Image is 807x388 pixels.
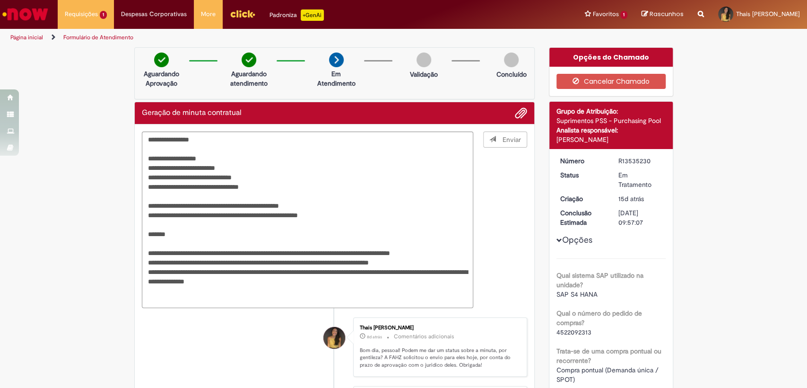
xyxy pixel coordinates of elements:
img: arrow-next.png [329,53,344,67]
div: Thais [PERSON_NAME] [360,325,517,331]
time: 15/09/2025 11:36:33 [618,194,644,203]
a: Página inicial [10,34,43,41]
img: check-circle-green.png [242,53,256,67]
p: +GenAi [301,9,324,21]
img: img-circle-grey.png [417,53,431,67]
div: R13535230 [618,156,662,166]
div: Grupo de Atribuição: [556,106,666,116]
span: 15d atrás [618,194,644,203]
div: Em Tratamento [618,170,662,189]
small: Comentários adicionais [394,333,454,341]
b: Qual o número do pedido de compras? [556,309,642,327]
button: Adicionar anexos [515,107,527,119]
span: 1 [620,11,627,19]
ul: Trilhas de página [7,29,531,46]
button: Cancelar Chamado [556,74,666,89]
time: 22/09/2025 11:11:44 [367,334,382,340]
textarea: Digite sua mensagem aqui... [142,132,474,309]
b: Qual sistema SAP utilizado na unidade? [556,271,643,289]
p: Bom dia, pessoal! Podem me dar um status sobre a minuta, por gentileza? A FAHZ solicitou o envio ... [360,347,517,369]
a: Formulário de Atendimento [63,34,133,41]
span: Despesas Corporativas [121,9,187,19]
div: Analista responsável: [556,125,666,135]
b: Trata-se de uma compra pontual ou recorrente? [556,347,661,365]
dt: Número [553,156,611,166]
div: Opções do Chamado [549,48,673,67]
span: 1 [100,11,107,19]
span: Rascunhos [650,9,684,18]
span: More [201,9,216,19]
dt: Status [553,170,611,180]
h2: Geração de minuta contratual Histórico de tíquete [142,109,242,117]
span: SAP S4 HANA [556,290,598,299]
img: ServiceNow [1,5,50,24]
div: Padroniza [269,9,324,21]
div: Suprimentos PSS - Purchasing Pool [556,116,666,125]
p: Em Atendimento [313,69,359,88]
span: Compra pontual (Demanda única / SPOT) [556,366,660,384]
span: 4522092313 [556,328,591,336]
dt: Criação [553,194,611,203]
p: Concluído [496,70,526,79]
dt: Conclusão Estimada [553,208,611,227]
span: Favoritos [592,9,618,19]
a: Rascunhos [642,10,684,19]
p: Aguardando Aprovação [139,69,184,88]
p: Validação [410,70,438,79]
div: Thais Pupim Silva [323,327,345,349]
span: 8d atrás [367,334,382,340]
span: Requisições [65,9,98,19]
div: [PERSON_NAME] [556,135,666,144]
div: 15/09/2025 11:36:33 [618,194,662,203]
span: Thais [PERSON_NAME] [736,10,800,18]
div: [DATE] 09:57:07 [618,208,662,227]
img: img-circle-grey.png [504,53,519,67]
img: check-circle-green.png [154,53,169,67]
p: Aguardando atendimento [226,69,272,88]
img: click_logo_yellow_360x200.png [230,7,255,21]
